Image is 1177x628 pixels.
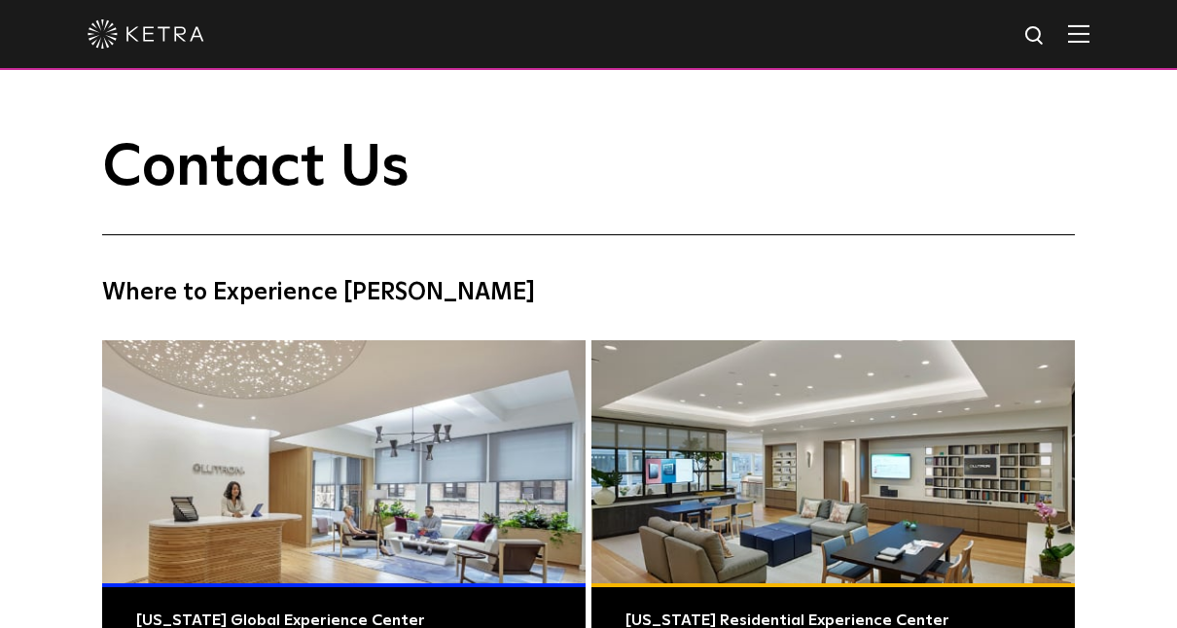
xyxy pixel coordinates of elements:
img: Commercial Photo@2x [102,340,586,583]
h1: Contact Us [102,136,1075,235]
img: ketra-logo-2019-white [88,19,204,49]
img: search icon [1023,24,1048,49]
img: Hamburger%20Nav.svg [1068,24,1089,43]
img: Residential Photo@2x [591,340,1075,583]
h4: Where to Experience [PERSON_NAME] [102,274,1075,311]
